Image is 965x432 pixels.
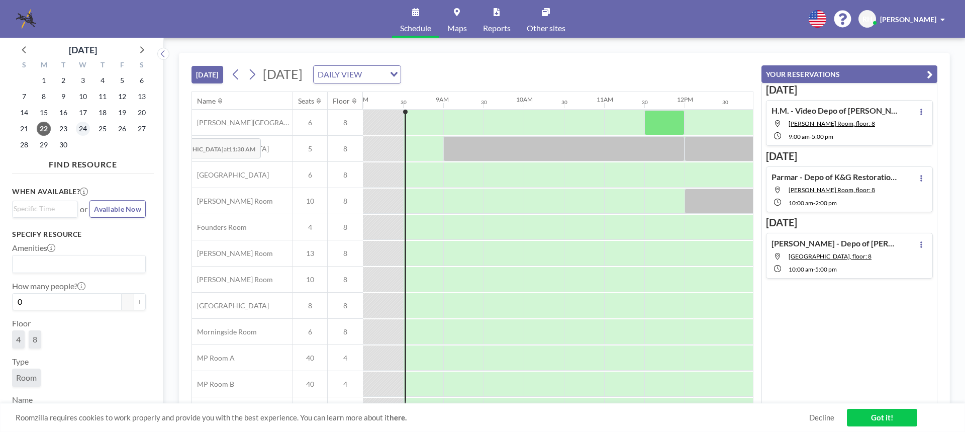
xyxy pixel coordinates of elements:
div: Floor [333,97,350,106]
span: Wednesday, September 24, 2025 [76,122,90,136]
span: Saturday, September 20, 2025 [135,106,149,120]
div: Search for option [13,201,77,216]
h4: Parmar - Depo of K&G Restoration Services (JMP) [771,172,897,182]
span: 8 [328,118,363,127]
h3: [DATE] [766,216,933,229]
span: Reports [483,24,511,32]
span: Saturday, September 27, 2025 [135,122,149,136]
span: MP Room A [192,354,235,363]
span: Wednesday, September 10, 2025 [76,90,90,104]
span: 8 [328,275,363,284]
span: 4 [328,380,363,389]
span: - [813,266,815,273]
span: Tuesday, September 30, 2025 [56,138,70,152]
span: 10:00 AM [789,266,813,273]
span: Sunday, September 7, 2025 [17,90,31,104]
span: 8 [33,334,37,344]
span: 8 [328,249,363,258]
span: Friday, September 5, 2025 [115,73,129,88]
div: 11AM [597,96,613,103]
span: Available Now [94,205,141,213]
span: Monday, September 1, 2025 [37,73,51,88]
span: [DATE] [263,66,303,81]
label: Name [12,395,33,405]
div: T [92,59,112,72]
span: Sunday, September 14, 2025 [17,106,31,120]
b: 11:30 AM [229,145,255,153]
span: 8 [328,327,363,336]
span: 8 [328,197,363,206]
span: 40 [293,354,327,363]
span: Saturday, September 6, 2025 [135,73,149,88]
span: Wednesday, September 17, 2025 [76,106,90,120]
span: 40 [293,380,327,389]
div: S [15,59,34,72]
span: Currie Room, floor: 8 [789,186,875,194]
div: T [54,59,73,72]
span: 10 [293,275,327,284]
span: Monday, September 22, 2025 [37,122,51,136]
input: Search for option [365,68,384,81]
span: DAILY VIEW [316,68,364,81]
button: Available Now [89,200,146,218]
button: + [134,293,146,310]
span: - [810,133,812,140]
span: RH [862,15,873,24]
span: Thursday, September 4, 2025 [95,73,110,88]
span: Wednesday, September 3, 2025 [76,73,90,88]
div: 30 [642,99,648,106]
span: [PERSON_NAME] Room [192,197,273,206]
span: [GEOGRAPHIC_DATA] [192,301,269,310]
button: [DATE] [191,66,223,83]
a: Decline [809,413,834,422]
button: - [122,293,134,310]
span: Monday, September 8, 2025 [37,90,51,104]
span: Maps [447,24,467,32]
div: W [73,59,93,72]
span: Tuesday, September 2, 2025 [56,73,70,88]
div: 9AM [436,96,449,103]
span: Friday, September 26, 2025 [115,122,129,136]
span: 13 [293,249,327,258]
span: 4 [293,223,327,232]
span: Hiers Room, floor: 8 [789,120,875,127]
span: 5:00 PM [815,266,837,273]
span: Schedule [400,24,431,32]
img: organization-logo [16,9,36,29]
span: Room [16,373,37,383]
div: [DATE] [69,43,97,57]
div: F [112,59,132,72]
span: Thursday, September 11, 2025 [95,90,110,104]
span: Thursday, September 18, 2025 [95,106,110,120]
span: Friday, September 19, 2025 [115,106,129,120]
span: 4 [328,354,363,363]
span: 4 [16,334,21,344]
span: 8 [293,301,327,310]
span: 8 [328,170,363,180]
span: Friday, September 12, 2025 [115,90,129,104]
a: Got it! [847,409,917,426]
span: 10:00 AM [789,199,813,207]
span: Buckhead Room, floor: 8 [789,252,872,260]
span: [PERSON_NAME] Room [192,249,273,258]
div: 30 [481,99,487,106]
label: How many people? [12,281,85,291]
span: 9:00 AM [789,133,810,140]
label: Amenities [12,243,55,253]
span: 5 [293,144,327,153]
span: 6 [293,327,327,336]
div: 30 [722,99,728,106]
span: Morningside Room [192,327,257,336]
h3: Specify resource [12,230,146,239]
input: Search for option [14,203,72,214]
span: or [80,204,87,214]
span: 8 [328,301,363,310]
span: [PERSON_NAME] Room [192,275,273,284]
div: 10AM [516,96,533,103]
span: Founders Room [192,223,247,232]
h4: H.M. - Video Depo of [PERSON_NAME] [771,106,897,116]
span: Roomzilla requires cookies to work properly and provide you with the best experience. You can lea... [16,413,809,422]
span: Monday, September 29, 2025 [37,138,51,152]
span: Other sites [527,24,565,32]
span: 8 [328,223,363,232]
